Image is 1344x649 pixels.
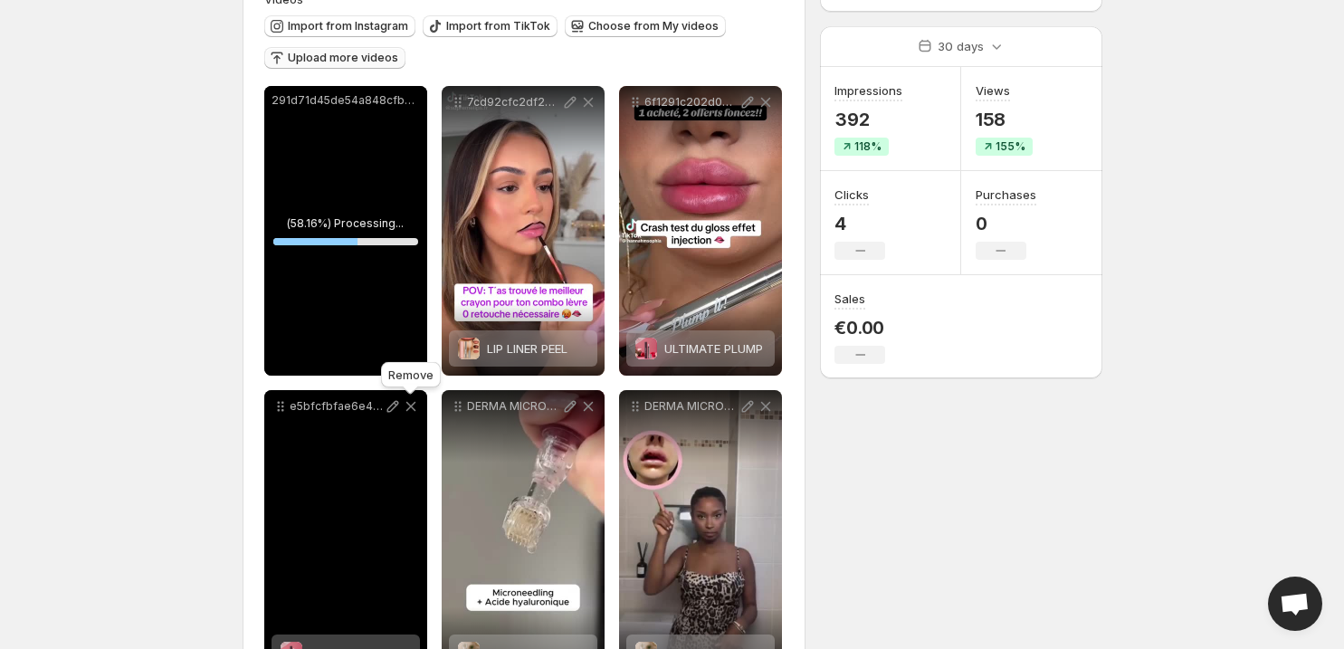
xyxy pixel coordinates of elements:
[619,86,782,376] div: 6f1291c202d04b11965f5c49972ca240ULTIMATE PLUMPULTIMATE PLUMP
[834,213,885,234] p: 4
[996,139,1025,154] span: 155%
[976,109,1033,130] p: 158
[588,19,719,33] span: Choose from My videos
[458,338,480,359] img: LIP LINER PEEL
[976,81,1010,100] h3: Views
[446,19,550,33] span: Import from TikTok
[938,37,984,55] p: 30 days
[423,15,558,37] button: Import from TikTok
[1268,577,1322,631] a: Open chat
[834,317,885,339] p: €0.00
[834,186,869,204] h3: Clicks
[442,86,605,376] div: 7cd92cfc2df241c5b873d5119ab0efffLIP LINER PEELLIP LINER PEEL
[635,338,657,359] img: ULTIMATE PLUMP
[487,341,567,356] span: LIP LINER PEEL
[976,213,1036,234] p: 0
[264,15,415,37] button: Import from Instagram
[834,109,902,130] p: 392
[834,290,865,308] h3: Sales
[854,139,882,154] span: 118%
[288,19,408,33] span: Import from Instagram
[264,86,427,376] div: 291d71d45de54a848cfb6bd64cd714e3(58.16%) Processing...58.15696896450871%
[272,93,420,108] p: 291d71d45de54a848cfb6bd64cd714e3
[290,399,384,414] p: e5bfcfbfae6e433f8d450cd6ae54949e
[467,95,561,110] p: 7cd92cfc2df241c5b873d5119ab0efff
[288,51,398,65] span: Upload more videos
[644,399,739,414] p: DERMA MICRONEEDLE ROLLER
[834,81,902,100] h3: Impressions
[976,186,1036,204] h3: Purchases
[644,95,739,110] p: 6f1291c202d04b11965f5c49972ca240
[467,399,561,414] p: DERMA MICRONEEDLE ROLLER
[565,15,726,37] button: Choose from My videos
[264,47,405,69] button: Upload more videos
[664,341,763,356] span: ULTIMATE PLUMP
